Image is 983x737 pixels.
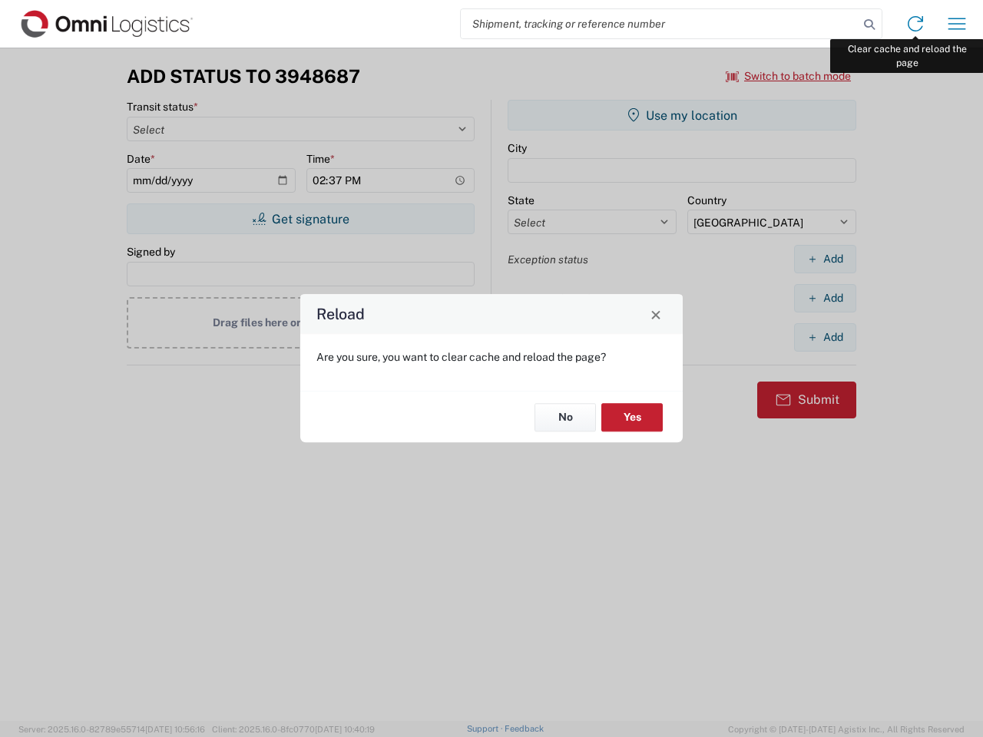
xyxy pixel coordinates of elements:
button: Yes [601,403,663,431]
input: Shipment, tracking or reference number [461,9,859,38]
button: Close [645,303,667,325]
h4: Reload [316,303,365,326]
button: No [535,403,596,431]
p: Are you sure, you want to clear cache and reload the page? [316,350,667,364]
